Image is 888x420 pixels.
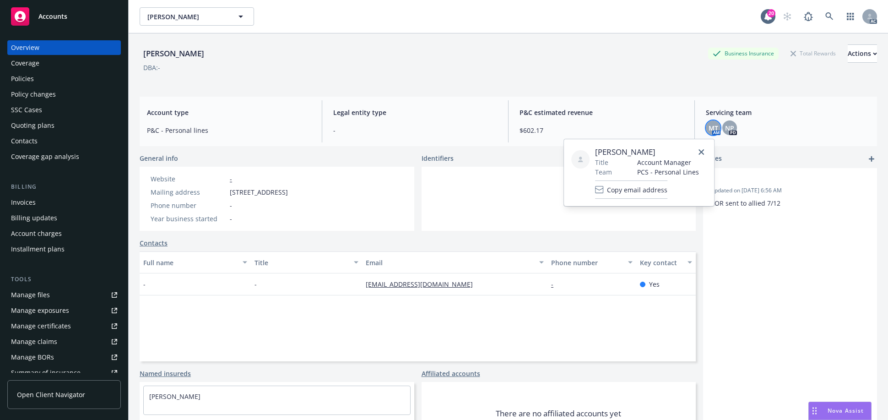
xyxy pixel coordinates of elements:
a: Manage exposures [7,303,121,318]
a: Manage BORs [7,350,121,365]
div: Business Insurance [708,48,779,59]
span: Title [595,158,608,167]
a: add [866,153,877,164]
span: PCS - Personal Lines [637,167,699,177]
span: - [230,214,232,224]
div: Coverage gap analysis [11,149,79,164]
a: SSC Cases [7,103,121,117]
div: Manage files [11,288,50,302]
button: Actions [848,44,877,63]
a: Affiliated accounts [422,369,480,378]
div: [PERSON_NAME] [140,48,208,60]
a: [PERSON_NAME] [149,392,200,401]
a: Report a Bug [799,7,818,26]
a: Manage files [7,288,121,302]
span: NP [725,123,734,133]
div: Invoices [11,195,36,210]
span: Account Manager [637,158,699,167]
a: Switch app [841,7,860,26]
div: Phone number [151,201,226,210]
a: Overview [7,40,121,55]
div: Drag to move [809,402,820,420]
button: Phone number [547,251,636,273]
a: close [696,147,707,158]
a: Billing updates [7,211,121,225]
a: Invoices [7,195,121,210]
div: Manage certificates [11,319,71,333]
div: Summary of insurance [11,365,81,380]
button: Nova Assist [808,402,872,420]
span: - [230,201,232,210]
div: Installment plans [11,242,65,256]
div: Policy changes [11,87,56,102]
button: Title [251,251,362,273]
a: Contacts [140,238,168,248]
div: Email [366,258,534,267]
div: Quoting plans [11,118,54,133]
div: DBA: - [143,63,160,72]
span: Account type [147,108,311,117]
a: Accounts [7,4,121,29]
a: Summary of insurance [7,365,121,380]
div: Key contact [640,258,682,267]
a: - [230,175,232,183]
a: Manage certificates [7,319,121,333]
div: Policies [11,71,34,86]
div: Full name [143,258,237,267]
div: Title [254,258,348,267]
a: [EMAIL_ADDRESS][DOMAIN_NAME] [366,280,480,289]
span: Accounts [38,13,67,20]
div: Total Rewards [786,48,840,59]
span: - [333,125,497,135]
div: Manage BORs [11,350,54,365]
a: Account charges [7,226,121,241]
div: Tools [7,275,121,284]
div: Year business started [151,214,226,224]
div: Manage claims [11,334,57,349]
span: General info [140,153,178,163]
div: Phone number [551,258,623,267]
span: - [143,279,146,289]
a: Installment plans [7,242,121,256]
div: Actions [848,45,877,62]
div: Contacts [11,134,38,148]
div: Billing [7,182,121,191]
a: Start snowing [778,7,796,26]
span: Servicing team [706,108,870,117]
div: -Updated on [DATE] 6:56 AMBOR sent to allied 7/12 [703,168,877,215]
a: Quoting plans [7,118,121,133]
div: Overview [11,40,39,55]
div: SSC Cases [11,103,42,117]
span: P&C - Personal lines [147,125,311,135]
button: [PERSON_NAME] [140,7,254,26]
div: Mailing address [151,187,226,197]
button: Copy email address [595,180,667,199]
span: MT [709,123,718,133]
span: BOR sent to allied 7/12 [710,199,780,207]
span: Copy email address [607,185,667,195]
a: Search [820,7,839,26]
span: Updated on [DATE] 6:56 AM [710,186,870,195]
span: There are no affiliated accounts yet [496,408,621,419]
a: Contacts [7,134,121,148]
div: Billing updates [11,211,57,225]
span: Yes [649,279,660,289]
a: Coverage [7,56,121,71]
a: Named insureds [140,369,191,378]
span: [PERSON_NAME] [595,147,699,158]
span: $602.17 [520,125,683,135]
a: - [551,280,561,289]
span: - [710,175,846,185]
span: [STREET_ADDRESS] [230,187,288,197]
span: [PERSON_NAME] [147,12,227,22]
span: Nova Assist [828,407,864,415]
button: Key contact [636,251,696,273]
span: - [254,279,257,289]
div: Account charges [11,226,62,241]
div: Manage exposures [11,303,69,318]
div: Website [151,174,226,184]
span: Team [595,167,612,177]
span: P&C estimated revenue [520,108,683,117]
a: Manage claims [7,334,121,349]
